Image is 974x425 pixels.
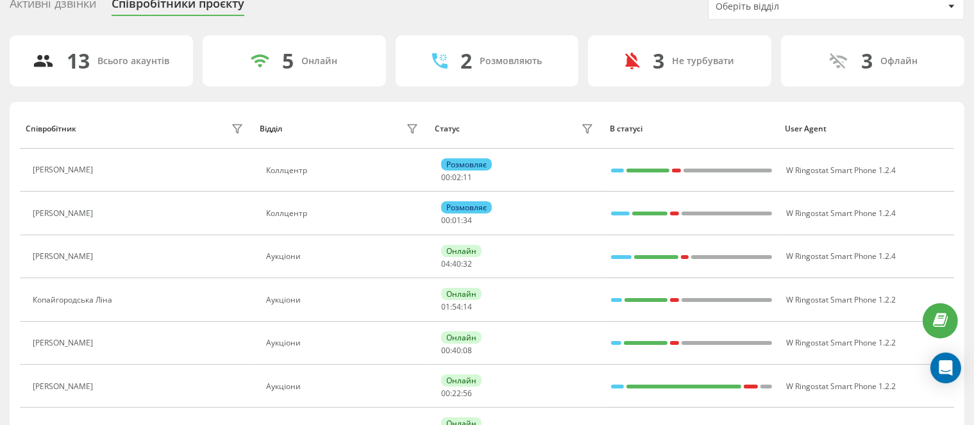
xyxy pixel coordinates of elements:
[786,381,896,392] span: W Ringostat Smart Phone 1.2.2
[672,56,734,67] div: Не турбувати
[441,172,450,183] span: 00
[786,251,896,262] span: W Ringostat Smart Phone 1.2.4
[452,301,461,312] span: 54
[441,158,492,171] div: Розмовляє
[301,56,337,67] div: Онлайн
[441,301,450,312] span: 01
[610,124,773,133] div: В статусі
[460,49,472,73] div: 2
[33,165,96,174] div: [PERSON_NAME]
[463,345,472,356] span: 08
[452,172,461,183] span: 02
[441,216,472,225] div: : :
[452,388,461,399] span: 22
[463,215,472,226] span: 34
[33,252,96,261] div: [PERSON_NAME]
[441,201,492,213] div: Розмовляє
[441,173,472,182] div: : :
[266,166,421,175] div: Коллцентр
[441,331,482,344] div: Онлайн
[480,56,542,67] div: Розмовляють
[266,338,421,347] div: Аукціони
[67,49,90,73] div: 13
[33,382,96,391] div: [PERSON_NAME]
[33,209,96,218] div: [PERSON_NAME]
[441,345,450,356] span: 00
[266,209,421,218] div: Коллцентр
[862,49,873,73] div: 3
[463,301,472,312] span: 14
[930,353,961,383] div: Open Intercom Messenger
[33,296,115,304] div: Копайгородська Ліна
[441,215,450,226] span: 00
[441,388,450,399] span: 00
[786,208,896,219] span: W Ringostat Smart Phone 1.2.4
[463,172,472,183] span: 11
[282,49,294,73] div: 5
[786,337,896,348] span: W Ringostat Smart Phone 1.2.2
[881,56,918,67] div: Офлайн
[452,215,461,226] span: 01
[716,1,869,12] div: Оберіть відділ
[786,165,896,176] span: W Ringostat Smart Phone 1.2.4
[452,258,461,269] span: 40
[33,338,96,347] div: [PERSON_NAME]
[786,294,896,305] span: W Ringostat Smart Phone 1.2.2
[441,374,482,387] div: Онлайн
[260,124,282,133] div: Відділ
[653,49,664,73] div: 3
[463,388,472,399] span: 56
[441,346,472,355] div: : :
[441,245,482,257] div: Онлайн
[441,258,450,269] span: 04
[441,389,472,398] div: : :
[785,124,948,133] div: User Agent
[435,124,460,133] div: Статус
[441,260,472,269] div: : :
[441,303,472,312] div: : :
[441,288,482,300] div: Онлайн
[266,382,421,391] div: Аукціони
[463,258,472,269] span: 32
[452,345,461,356] span: 40
[97,56,169,67] div: Всього акаунтів
[266,296,421,304] div: Аукціони
[26,124,76,133] div: Співробітник
[266,252,421,261] div: Аукціони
